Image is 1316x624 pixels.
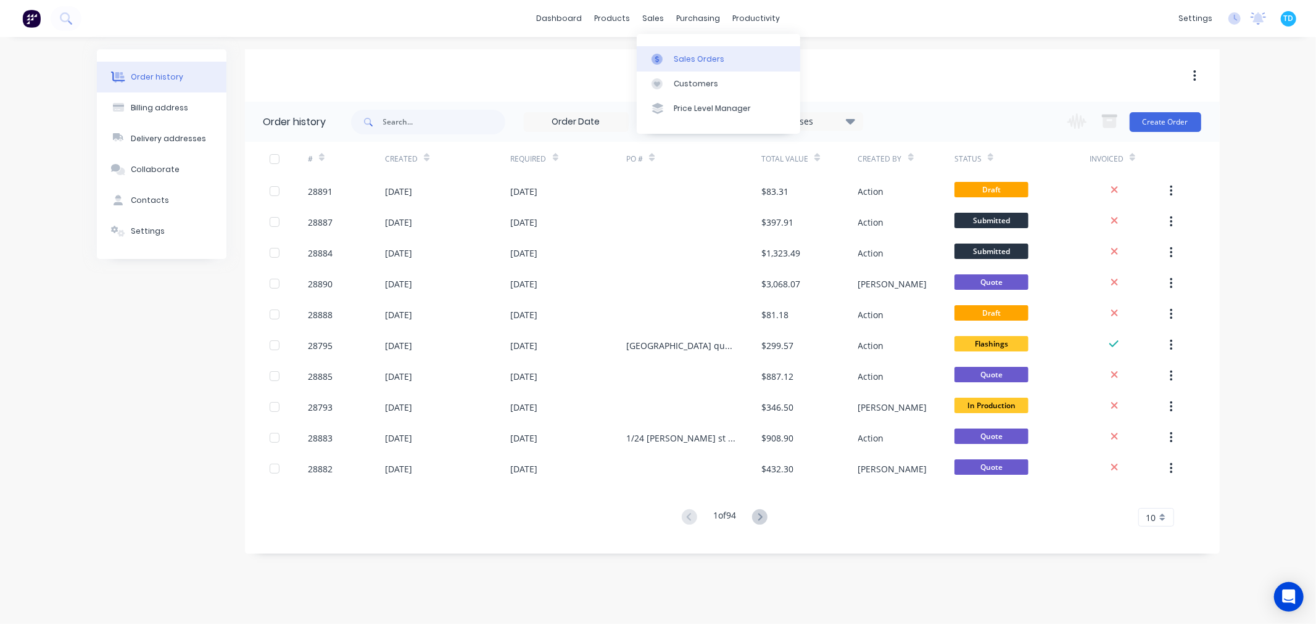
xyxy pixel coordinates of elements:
div: $299.57 [761,339,793,352]
div: [DATE] [511,277,538,290]
div: [DATE] [511,339,538,352]
div: [DATE] [511,432,538,445]
div: [DATE] [385,462,412,475]
span: Quote [954,274,1028,290]
div: 1 of 94 [713,509,736,527]
div: Created By [858,142,954,176]
div: $83.31 [761,185,788,198]
button: Create Order [1130,112,1201,132]
div: 28888 [308,308,333,321]
span: Draft [954,305,1028,321]
div: Status [954,154,982,165]
div: [PERSON_NAME] [858,277,927,290]
div: Action [858,216,884,229]
div: 28883 [308,432,333,445]
div: $887.12 [761,370,793,383]
div: 28793 [308,401,333,414]
div: Action [858,339,884,352]
div: $397.91 [761,216,793,229]
div: [DATE] [511,308,538,321]
div: $3,068.07 [761,277,800,290]
div: Delivery addresses [131,133,206,144]
input: Order Date [524,113,628,131]
span: Submitted [954,213,1028,228]
span: In Production [954,398,1028,413]
div: [DATE] [511,462,538,475]
div: [DATE] [385,216,412,229]
div: [DATE] [385,185,412,198]
div: Action [858,247,884,260]
div: Customers [674,78,718,89]
div: 28891 [308,185,333,198]
div: Billing address [131,102,188,113]
span: Quote [954,367,1028,382]
img: Factory [22,9,41,28]
div: Action [858,308,884,321]
div: Required [511,142,627,176]
button: Delivery addresses [97,123,226,154]
span: Draft [954,182,1028,197]
div: purchasing [670,9,726,28]
div: Open Intercom Messenger [1274,582,1304,612]
div: [DATE] [385,370,412,383]
div: Settings [131,226,165,237]
span: Flashings [954,336,1028,351]
button: Order history [97,62,226,92]
div: Collaborate [131,164,180,175]
div: Invoiced [1090,142,1167,176]
a: Price Level Manager [637,96,800,121]
div: # [308,154,313,165]
span: TD [1284,13,1294,24]
div: [DATE] [511,370,538,383]
div: $432.30 [761,462,793,475]
div: Order history [263,115,326,129]
div: [DATE] [511,216,538,229]
div: 28885 [308,370,333,383]
div: Required [511,154,547,165]
div: PO # [626,154,643,165]
div: productivity [726,9,786,28]
div: Action [858,185,884,198]
div: 28887 [308,216,333,229]
span: Submitted [954,244,1028,259]
div: Invoiced [1090,154,1124,165]
div: $81.18 [761,308,788,321]
div: Order history [131,72,183,83]
div: Total Value [761,154,808,165]
a: Sales Orders [637,46,800,71]
div: PO # [626,142,761,176]
div: Contacts [131,195,169,206]
div: Created By [858,154,902,165]
div: 28884 [308,247,333,260]
input: Search... [383,110,505,134]
span: Quote [954,459,1028,475]
div: 28890 [308,277,333,290]
div: 1/24 [PERSON_NAME] st Biggera waters [626,432,737,445]
div: Status [954,142,1090,176]
div: 28795 [308,339,333,352]
div: [DATE] [385,432,412,445]
span: Quote [954,429,1028,444]
div: 28882 [308,462,333,475]
div: [DATE] [385,277,412,290]
div: Action [858,370,884,383]
span: 10 [1146,511,1156,524]
div: [DATE] [385,401,412,414]
div: [DATE] [511,247,538,260]
div: Created [385,154,418,165]
div: [DATE] [385,308,412,321]
div: # [308,142,385,176]
button: Collaborate [97,154,226,185]
div: settings [1172,9,1219,28]
div: [PERSON_NAME] [858,401,927,414]
div: 17 Statuses [759,115,863,128]
div: [DATE] [385,247,412,260]
div: Sales Orders [674,54,724,65]
div: Total Value [761,142,858,176]
div: Created [385,142,510,176]
a: dashboard [530,9,588,28]
div: [PERSON_NAME] [858,462,927,475]
div: [DATE] [511,401,538,414]
button: Billing address [97,92,226,123]
div: $908.90 [761,432,793,445]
